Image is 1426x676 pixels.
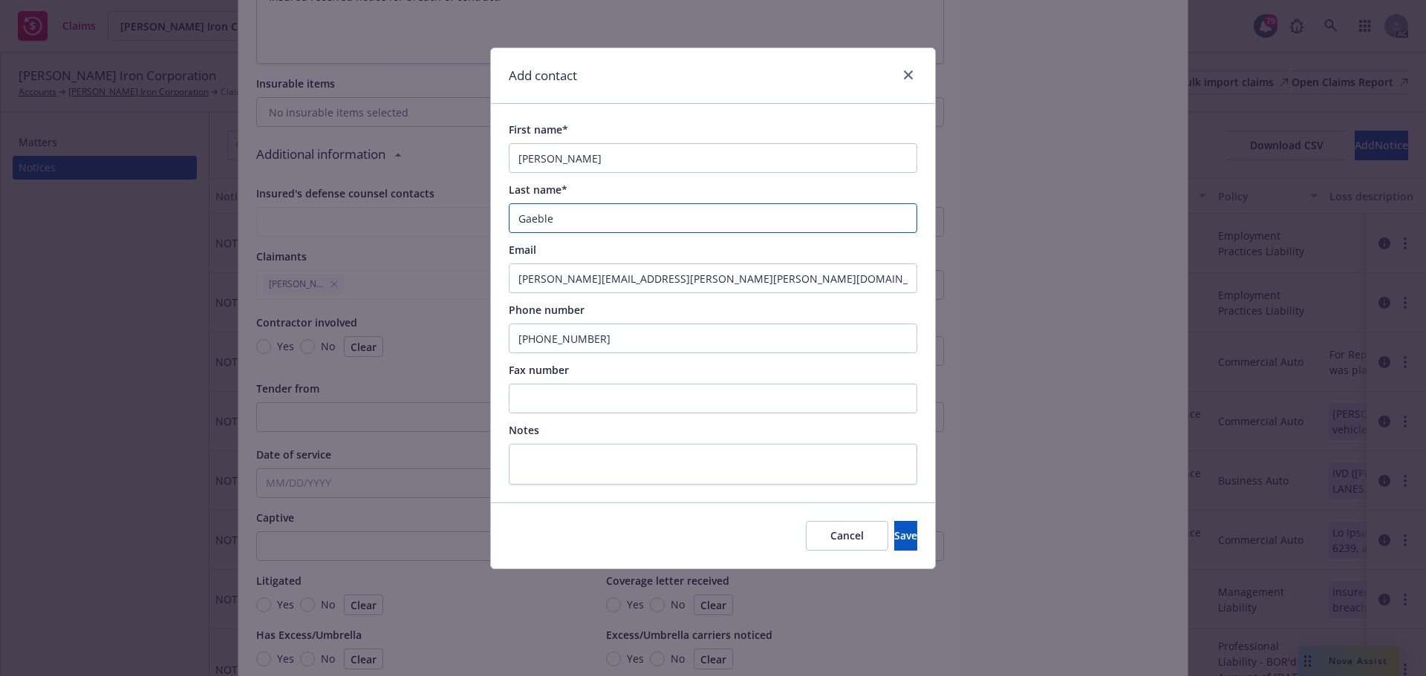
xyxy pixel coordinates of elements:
span: Last name* [509,183,567,197]
span: First name* [509,122,568,137]
button: Save [894,521,917,551]
span: Notes [509,423,539,437]
span: Email [509,243,536,257]
span: Phone number [509,303,585,317]
h1: Add contact [509,66,577,85]
a: close [899,66,917,84]
span: Save [894,528,917,542]
span: Cancel [830,528,864,542]
span: Fax number [509,363,569,377]
button: Cancel [806,521,888,551]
